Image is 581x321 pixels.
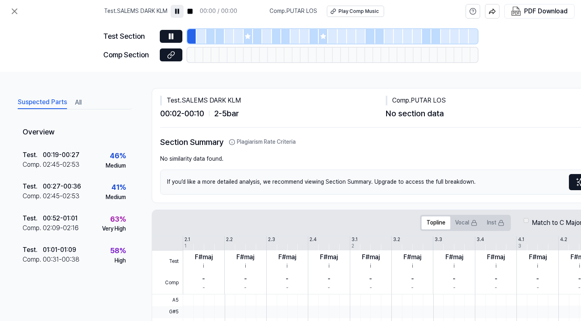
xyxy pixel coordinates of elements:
[328,262,330,270] div: i
[510,4,569,18] button: PDF Download
[244,284,247,292] div: -
[152,272,183,294] span: Comp
[453,274,456,284] div: -
[195,252,213,262] div: F#maj
[23,150,43,160] div: Test .
[369,274,372,284] div: -
[23,214,43,223] div: Test .
[43,191,79,201] div: 02:45 - 02:53
[495,274,497,284] div: -
[286,262,288,270] div: i
[518,236,524,243] div: 4.1
[103,49,155,61] div: Comp Section
[23,277,43,287] div: Test .
[43,255,79,264] div: 00:31 - 00:38
[495,262,497,270] div: i
[469,7,477,15] svg: help
[328,284,330,292] div: -
[43,160,79,170] div: 02:45 - 02:53
[104,7,167,15] span: Test . SALEMS DARK KLM
[403,252,421,262] div: F#maj
[453,284,456,292] div: -
[16,121,132,145] div: Overview
[23,160,43,170] div: Comp .
[537,284,539,292] div: -
[43,214,77,223] div: 00:52 - 01:01
[226,236,233,243] div: 2.2
[18,96,67,109] button: Suspected Parts
[495,284,497,292] div: -
[477,236,484,243] div: 3.4
[23,182,43,191] div: Test .
[43,223,79,233] div: 02:09 - 02:16
[106,162,126,170] div: Medium
[229,138,296,146] button: Plagiarism Rate Criteria
[327,6,384,17] button: Play Comp Music
[445,252,463,262] div: F#maj
[110,150,126,162] div: 46 %
[106,193,126,201] div: Medium
[152,251,183,273] span: Test
[579,262,580,270] div: i
[536,274,539,284] div: -
[362,252,380,262] div: F#maj
[435,236,442,243] div: 3.3
[111,182,126,193] div: 41 %
[244,274,247,284] div: -
[524,6,568,17] div: PDF Download
[23,245,43,255] div: Test .
[278,252,296,262] div: F#maj
[286,284,288,292] div: -
[43,277,76,287] div: 01:17 - 01:26
[351,236,357,243] div: 3.1
[184,236,190,243] div: 2.1
[23,191,43,201] div: Comp .
[160,96,386,105] div: Test . SALEMS DARK KLM
[43,150,79,160] div: 00:19 - 00:27
[412,262,413,270] div: i
[370,262,371,270] div: i
[487,252,505,262] div: F#maj
[411,284,414,292] div: -
[43,182,81,191] div: 00:27 - 00:36
[102,225,126,233] div: Very High
[422,216,450,229] button: Topline
[339,8,379,15] div: Play Comp Music
[160,107,204,120] span: 00:02 - 00:10
[110,245,126,257] div: 58 %
[351,243,354,250] div: 2
[152,306,183,318] span: G#5
[23,223,43,233] div: Comp .
[43,245,76,255] div: 01:01 - 01:09
[286,274,288,284] div: -
[184,243,186,250] div: 1
[454,262,455,270] div: i
[370,284,372,292] div: -
[466,4,480,19] button: help
[115,257,126,265] div: High
[110,214,126,225] div: 63 %
[489,8,496,15] img: share
[200,7,237,15] div: 00:00 / 00:00
[236,252,254,262] div: F#maj
[511,6,521,16] img: PDF Download
[393,236,400,243] div: 3.2
[578,284,581,292] div: -
[450,216,482,229] button: Vocal
[203,262,204,270] div: i
[103,31,155,42] div: Test Section
[578,274,581,284] div: -
[202,274,205,284] div: -
[482,216,509,229] button: Inst
[245,262,246,270] div: i
[518,243,521,250] div: 3
[411,274,414,284] div: -
[529,252,547,262] div: F#maj
[111,277,126,288] div: 55 %
[309,236,317,243] div: 2.4
[560,236,567,243] div: 4.2
[268,236,275,243] div: 2.3
[75,96,82,109] button: All
[203,284,205,292] div: -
